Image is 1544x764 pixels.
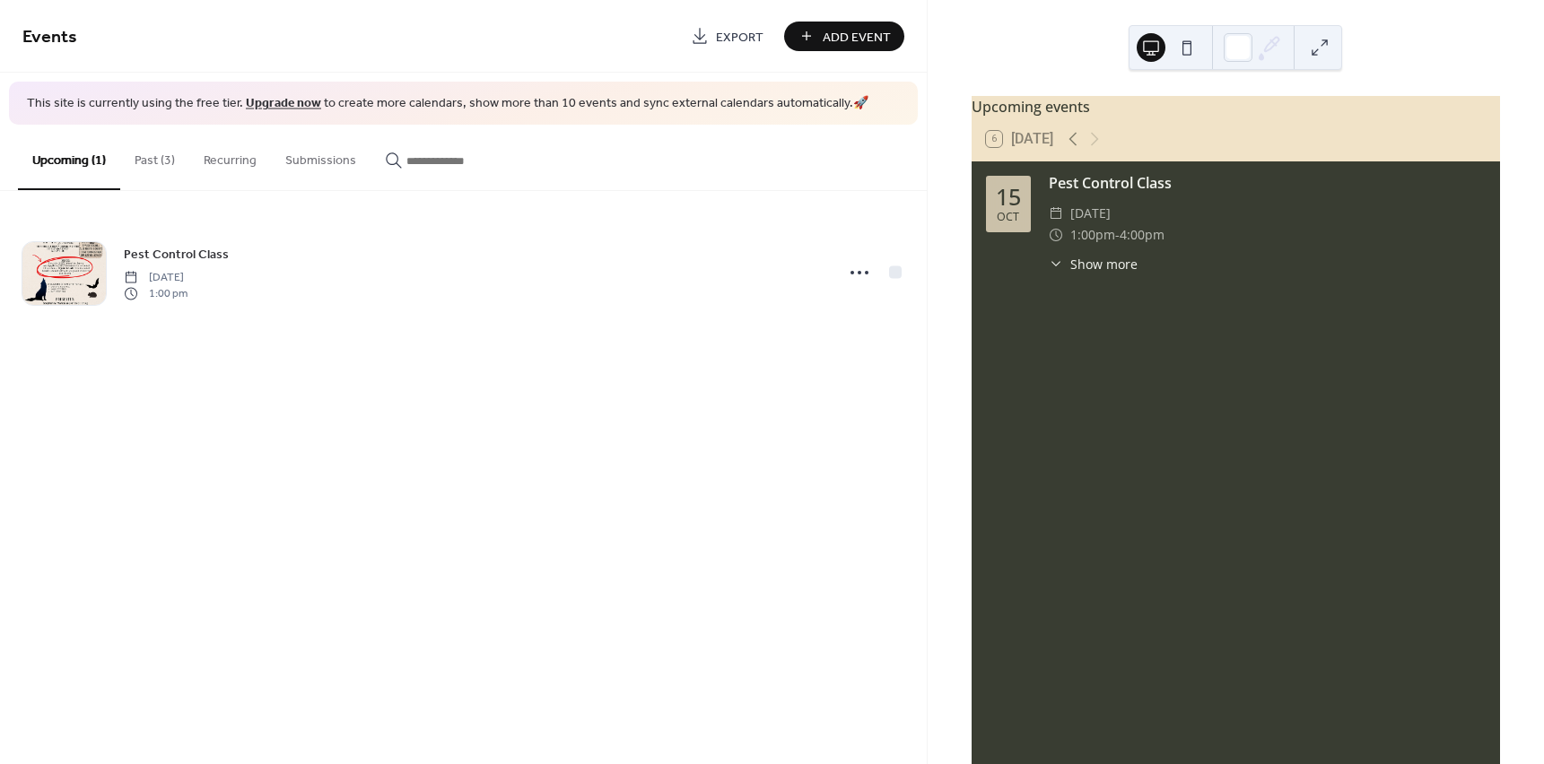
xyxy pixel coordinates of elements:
[996,186,1021,208] div: 15
[124,244,229,265] a: Pest Control Class
[823,28,891,47] span: Add Event
[18,125,120,190] button: Upcoming (1)
[1115,224,1120,246] span: -
[972,96,1500,117] div: Upcoming events
[1070,203,1111,224] span: [DATE]
[1070,255,1138,273] span: Show more
[1049,172,1486,194] div: Pest Control Class
[124,245,229,264] span: Pest Control Class
[22,20,77,55] span: Events
[1070,224,1115,246] span: 1:00pm
[1049,224,1063,246] div: ​
[784,22,904,51] button: Add Event
[246,91,321,116] a: Upgrade now
[1049,255,1063,273] div: ​
[27,95,868,113] span: This site is currently using the free tier. to create more calendars, show more than 10 events an...
[716,28,763,47] span: Export
[271,125,371,188] button: Submissions
[1049,203,1063,224] div: ​
[189,125,271,188] button: Recurring
[677,22,777,51] a: Export
[124,286,188,302] span: 1:00 pm
[1049,255,1138,273] button: ​Show more
[124,269,188,285] span: [DATE]
[1120,224,1165,246] span: 4:00pm
[997,212,1019,223] div: Oct
[120,125,189,188] button: Past (3)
